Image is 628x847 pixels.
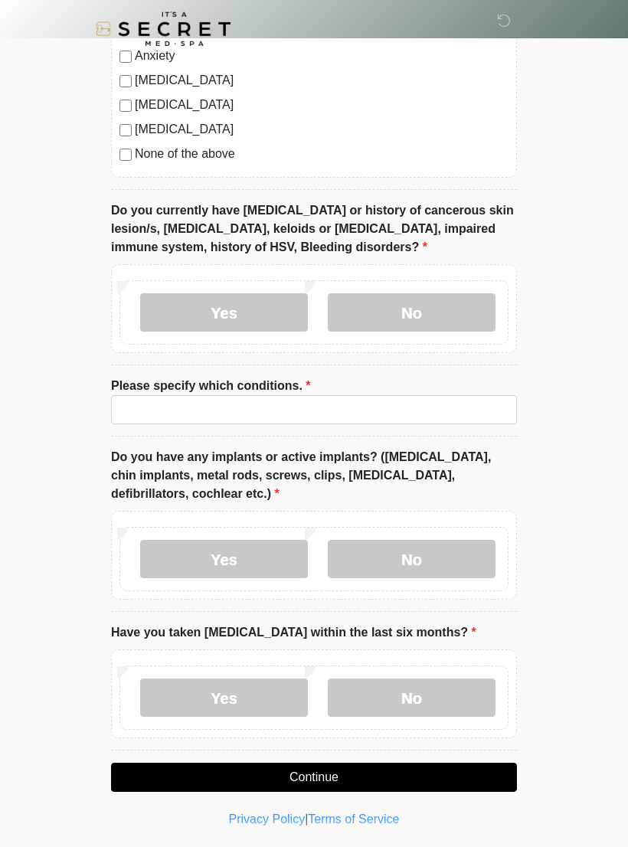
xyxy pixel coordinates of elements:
label: [MEDICAL_DATA] [135,96,509,114]
label: [MEDICAL_DATA] [135,120,509,139]
label: No [328,679,496,717]
a: Terms of Service [308,813,399,826]
label: Yes [140,293,308,332]
label: Yes [140,679,308,717]
a: Privacy Policy [229,813,306,826]
label: No [328,540,496,578]
label: Have you taken [MEDICAL_DATA] within the last six months? [111,623,476,642]
input: [MEDICAL_DATA] [119,100,132,112]
button: Continue [111,763,517,792]
label: Yes [140,540,308,578]
label: Do you have any implants or active implants? ([MEDICAL_DATA], chin implants, metal rods, screws, ... [111,448,517,503]
input: [MEDICAL_DATA] [119,124,132,136]
a: | [305,813,308,826]
label: None of the above [135,145,509,163]
label: No [328,293,496,332]
label: Do you currently have [MEDICAL_DATA] or history of cancerous skin lesion/s, [MEDICAL_DATA], keloi... [111,201,517,257]
input: [MEDICAL_DATA] [119,75,132,87]
label: [MEDICAL_DATA] [135,71,509,90]
input: None of the above [119,149,132,161]
label: Please specify which conditions. [111,377,311,395]
img: It's A Secret Med Spa Logo [96,11,231,46]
